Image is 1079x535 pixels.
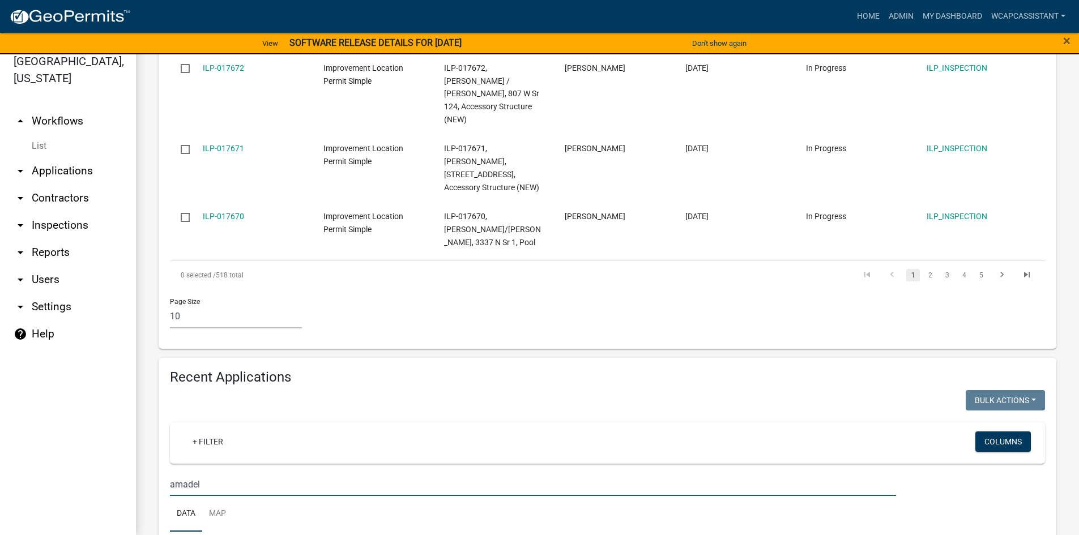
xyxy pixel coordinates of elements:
a: 3 [940,269,954,281]
h4: Recent Applications [170,369,1045,386]
span: × [1063,33,1071,49]
i: arrow_drop_down [14,300,27,314]
a: ILP-017671 [203,144,244,153]
a: go to next page [991,269,1013,281]
li: page 3 [939,266,956,285]
a: View [258,34,283,53]
a: ILP_INSPECTION [927,212,987,221]
a: Data [170,496,202,532]
span: Clinton R Ousley [565,212,625,221]
i: help [14,327,27,341]
a: go to first page [856,269,878,281]
span: In Progress [806,144,846,153]
a: ILP_INSPECTION [927,63,987,72]
a: ILP-017672 [203,63,244,72]
input: Search for applications [170,473,896,496]
a: ILP-017670 [203,212,244,221]
span: ILP-017671, Ellis, Andrew W, 323 Elm Grove Rd, Accessory Structure (NEW) [444,144,539,191]
span: LEANDER SCHWARTZ [565,144,625,153]
i: arrow_drop_down [14,273,27,286]
a: Home [852,6,884,27]
span: Improvement Location Permit Simple [323,144,403,166]
span: ILP-017670, Hiday, Kevin Brent/Stephanie Lyn, 3337 N Sr 1, Pool [444,212,541,247]
span: 09/10/2025 [685,63,709,72]
a: go to last page [1016,269,1038,281]
a: 1 [906,269,920,281]
button: Don't show again [688,34,751,53]
i: arrow_drop_down [14,164,27,178]
i: arrow_drop_down [14,219,27,232]
li: page 2 [922,266,939,285]
li: page 1 [905,266,922,285]
a: Map [202,496,233,532]
span: Leander Schwartz [565,63,625,72]
span: ILP-017672, Hinshaw, Donald K / Maxine J, 807 W Sr 124, Accessory Structure (NEW) [444,63,539,124]
button: Columns [975,431,1031,452]
div: 518 total [170,261,515,289]
i: arrow_drop_down [14,191,27,205]
a: 2 [923,269,937,281]
span: 0 selected / [181,271,216,279]
li: page 4 [956,266,973,285]
a: go to previous page [881,269,903,281]
a: 4 [957,269,971,281]
span: In Progress [806,212,846,221]
a: 5 [974,269,988,281]
span: 09/10/2025 [685,144,709,153]
a: wcapcassistant [987,6,1070,27]
button: Close [1063,34,1071,48]
a: My Dashboard [918,6,987,27]
strong: SOFTWARE RELEASE DETAILS FOR [DATE] [289,37,462,48]
a: ILP_INSPECTION [927,144,987,153]
a: Admin [884,6,918,27]
li: page 5 [973,266,990,285]
i: arrow_drop_down [14,246,27,259]
button: Bulk Actions [966,390,1045,410]
span: 09/10/2025 [685,212,709,221]
a: + Filter [184,431,232,452]
span: Improvement Location Permit Simple [323,63,403,85]
i: arrow_drop_up [14,114,27,128]
span: In Progress [806,63,846,72]
span: Improvement Location Permit Simple [323,212,403,234]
